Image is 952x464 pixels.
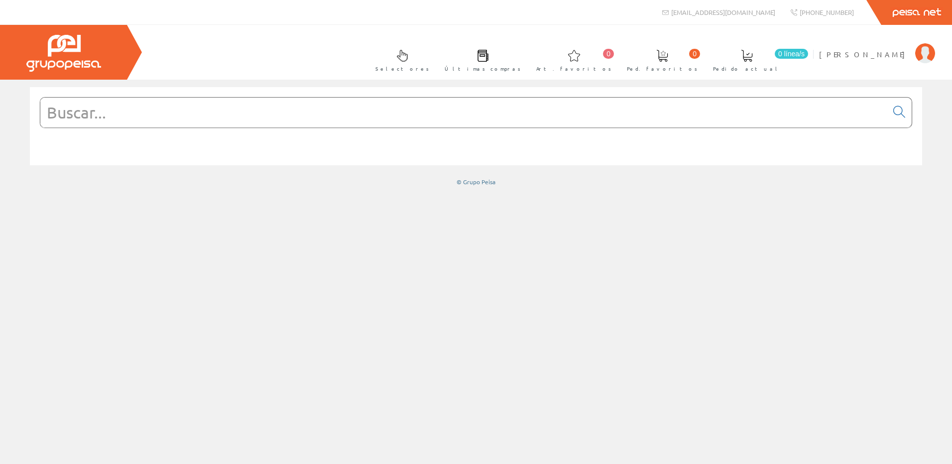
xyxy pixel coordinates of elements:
span: 0 [689,49,700,59]
span: Selectores [375,64,429,74]
div: © Grupo Peisa [30,178,922,186]
img: Grupo Peisa [26,35,101,72]
span: Ped. favoritos [627,64,698,74]
a: Últimas compras [435,41,526,78]
span: Últimas compras [445,64,521,74]
a: Selectores [365,41,434,78]
span: Pedido actual [713,64,781,74]
input: Buscar... [40,98,887,127]
span: [PERSON_NAME] [819,49,910,59]
span: [PHONE_NUMBER] [800,8,854,16]
a: [PERSON_NAME] [819,41,935,51]
span: Art. favoritos [536,64,611,74]
span: 0 línea/s [775,49,808,59]
span: [EMAIL_ADDRESS][DOMAIN_NAME] [671,8,775,16]
span: 0 [603,49,614,59]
